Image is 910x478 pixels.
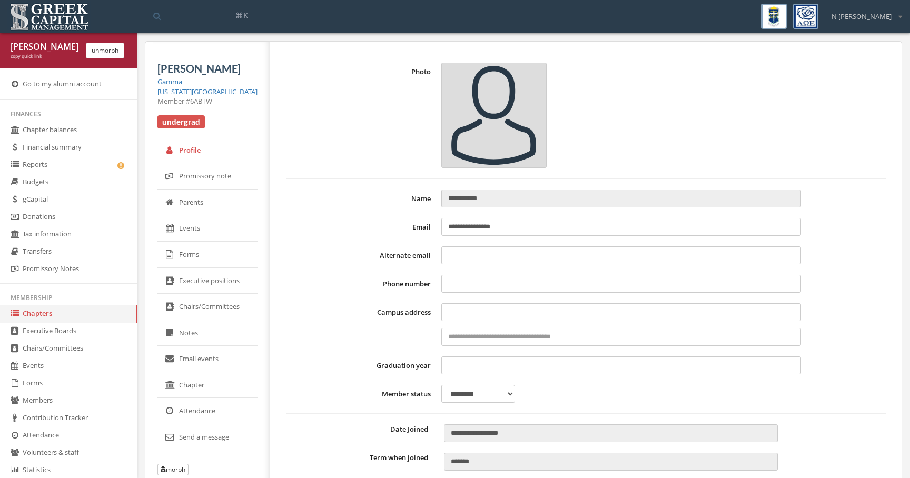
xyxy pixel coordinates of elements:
a: Promissory note [157,163,258,190]
label: Date Joined [286,424,436,434]
label: Graduation year [286,356,436,374]
span: ⌘K [235,10,248,21]
div: [PERSON_NAME] [PERSON_NAME] [11,41,78,53]
div: Member # [157,96,258,106]
div: N [PERSON_NAME] [825,4,902,22]
label: Name [286,190,436,207]
label: Campus address [286,303,436,346]
a: Gamma [157,77,182,86]
button: unmorph [86,43,124,58]
a: Executive positions [157,268,258,294]
span: undergrad [157,115,205,129]
div: copy quick link [11,53,78,60]
a: Send a message [157,424,258,451]
a: Forms [157,242,258,268]
a: [US_STATE][GEOGRAPHIC_DATA] [157,87,258,96]
span: 6ABTW [190,96,212,106]
label: Email [286,218,436,236]
label: Member status [286,385,436,403]
label: Phone number [286,275,436,293]
a: Chapter [157,372,258,399]
span: N [PERSON_NAME] [832,12,892,22]
label: Photo [286,63,436,168]
span: [PERSON_NAME] [157,62,241,75]
a: Notes [157,320,258,346]
label: Alternate email [286,246,436,264]
label: Term when joined [286,453,436,463]
a: Profile [157,137,258,164]
button: morph [157,464,189,475]
a: Events [157,215,258,242]
a: Chairs/Committees [157,294,258,320]
a: Email events [157,346,258,372]
a: Parents [157,190,258,216]
a: Attendance [157,398,258,424]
